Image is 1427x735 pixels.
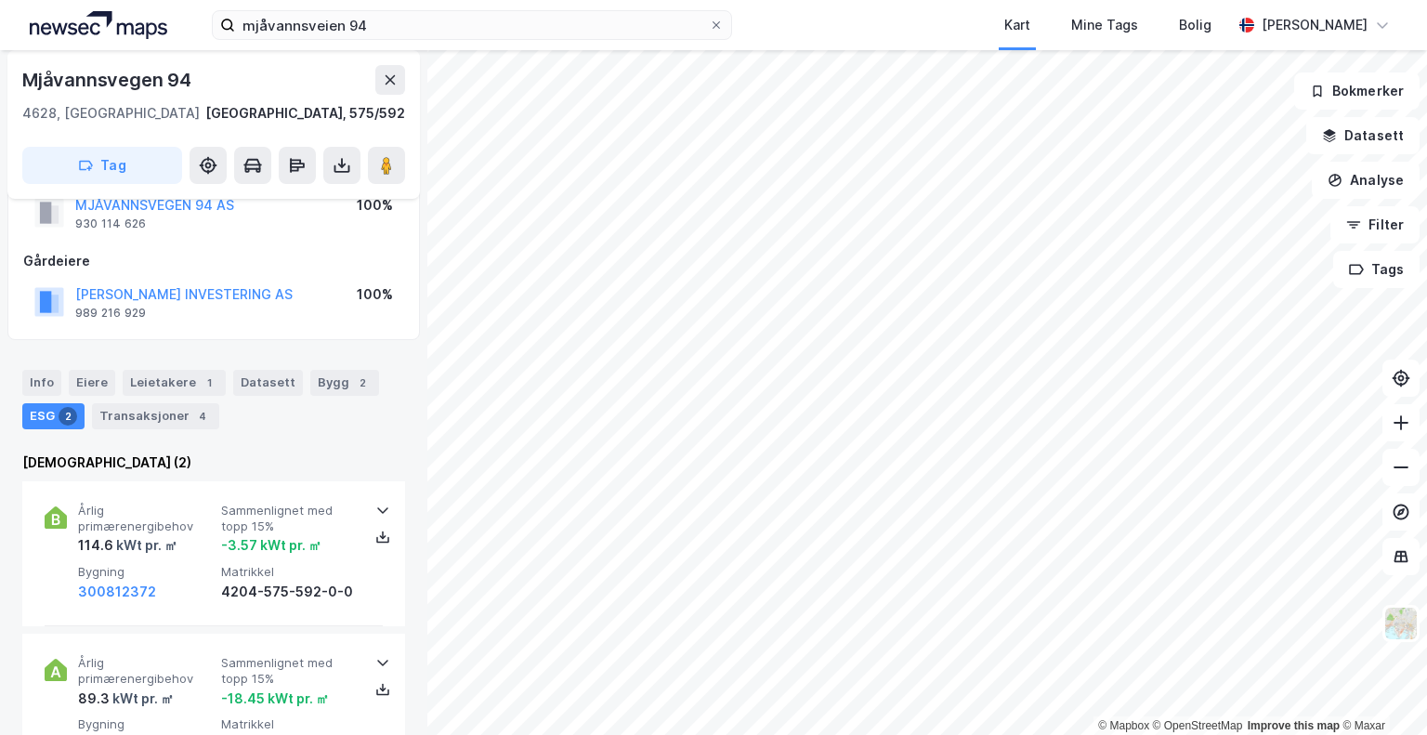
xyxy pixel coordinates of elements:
img: logo.a4113a55bc3d86da70a041830d287a7e.svg [30,11,167,39]
div: 989 216 929 [75,306,146,321]
iframe: Chat Widget [1334,646,1427,735]
div: kWt pr. ㎡ [113,534,177,557]
div: 114.6 [78,534,177,557]
div: 4628, [GEOGRAPHIC_DATA] [22,102,200,125]
span: Årlig primærenergibehov [78,655,214,688]
div: kWt pr. ㎡ [110,688,174,710]
div: 2 [353,374,372,392]
a: Mapbox [1098,719,1149,732]
div: 100% [357,194,393,217]
div: 2 [59,407,77,426]
span: Bygning [78,716,214,732]
button: Datasett [1306,117,1420,154]
div: [GEOGRAPHIC_DATA], 575/592 [205,102,405,125]
div: Leietakere [123,370,226,396]
div: Bolig [1179,14,1211,36]
button: Bokmerker [1294,72,1420,110]
div: 100% [357,283,393,306]
div: Gårdeiere [23,250,404,272]
div: Eiere [69,370,115,396]
div: [DEMOGRAPHIC_DATA] (2) [22,452,405,474]
div: Mjåvannsvegen 94 [22,65,195,95]
a: OpenStreetMap [1153,719,1243,732]
div: Bygg [310,370,379,396]
div: ESG [22,403,85,429]
button: Tags [1333,251,1420,288]
span: Matrikkel [221,564,357,580]
img: Z [1383,606,1419,641]
div: 4 [193,407,212,426]
span: Årlig primærenergibehov [78,503,214,535]
a: Improve this map [1248,719,1340,732]
div: -18.45 kWt pr. ㎡ [221,688,329,710]
div: -3.57 kWt pr. ㎡ [221,534,321,557]
div: Info [22,370,61,396]
div: Kontrollprogram for chat [1334,646,1427,735]
button: Analyse [1312,162,1420,199]
span: Sammenlignet med topp 15% [221,655,357,688]
span: Matrikkel [221,716,357,732]
div: Transaksjoner [92,403,219,429]
div: 1 [200,374,218,392]
div: 930 114 626 [75,217,146,231]
span: Bygning [78,564,214,580]
div: 89.3 [78,688,174,710]
button: Filter [1330,206,1420,243]
button: 300812372 [78,581,156,603]
input: Søk på adresse, matrikkel, gårdeiere, leietakere eller personer [235,11,709,39]
span: Sammenlignet med topp 15% [221,503,357,535]
div: Datasett [233,370,303,396]
div: 4204-575-592-0-0 [221,581,357,603]
button: Tag [22,147,182,184]
div: Kart [1004,14,1030,36]
div: [PERSON_NAME] [1262,14,1368,36]
div: Mine Tags [1071,14,1138,36]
